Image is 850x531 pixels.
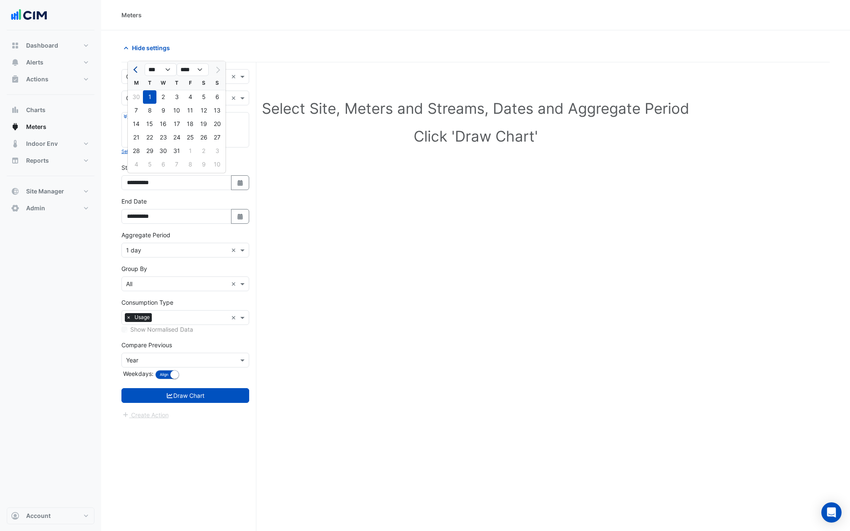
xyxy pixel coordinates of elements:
[7,54,94,71] button: Alerts
[131,63,141,76] button: Previous month
[7,102,94,118] button: Charts
[156,104,170,117] div: Wednesday, July 9, 2025
[210,76,224,90] div: S
[11,139,19,148] app-icon: Indoor Env
[143,104,156,117] div: 8
[7,71,94,88] button: Actions
[7,183,94,200] button: Site Manager
[231,72,238,81] span: Clear
[143,104,156,117] div: Tuesday, July 8, 2025
[129,144,143,158] div: 28
[143,144,156,158] div: 29
[156,144,170,158] div: 30
[135,99,816,117] h1: Select Site, Meters and Streams, Dates and Aggregate Period
[10,7,48,24] img: Company Logo
[121,264,147,273] label: Group By
[170,117,183,131] div: Thursday, July 17, 2025
[121,298,173,307] label: Consumption Type
[183,76,197,90] div: F
[170,144,183,158] div: Thursday, July 31, 2025
[197,131,210,144] div: Saturday, July 26, 2025
[170,131,183,144] div: Thursday, July 24, 2025
[143,144,156,158] div: Tuesday, July 29, 2025
[129,117,143,131] div: Monday, July 14, 2025
[11,106,19,114] app-icon: Charts
[129,90,143,104] div: Monday, June 30, 2025
[183,117,197,131] div: 18
[121,388,249,403] button: Draw Chart
[156,90,170,104] div: 2
[26,75,48,83] span: Actions
[132,43,170,52] span: Hide settings
[129,76,143,90] div: M
[170,90,183,104] div: 3
[170,104,183,117] div: Thursday, July 10, 2025
[7,37,94,54] button: Dashboard
[121,163,150,172] label: Start Date
[11,41,19,50] app-icon: Dashboard
[11,75,19,83] app-icon: Actions
[183,90,197,104] div: Friday, July 4, 2025
[121,231,170,239] label: Aggregate Period
[210,131,224,144] div: Sunday, July 27, 2025
[26,512,51,520] span: Account
[26,156,49,165] span: Reports
[7,507,94,524] button: Account
[231,246,238,255] span: Clear
[135,127,816,145] h1: Click 'Draw Chart'
[156,104,170,117] div: 9
[7,135,94,152] button: Indoor Env
[143,90,156,104] div: Tuesday, July 1, 2025
[129,131,143,144] div: Monday, July 21, 2025
[197,104,210,117] div: Saturday, July 12, 2025
[11,123,19,131] app-icon: Meters
[156,76,170,90] div: W
[7,152,94,169] button: Reports
[26,106,46,114] span: Charts
[156,117,170,131] div: Wednesday, July 16, 2025
[26,187,64,196] span: Site Manager
[821,502,842,523] div: Open Intercom Messenger
[130,325,193,334] label: Show Normalised Data
[231,313,238,322] span: Clear
[197,76,210,90] div: S
[170,90,183,104] div: Thursday, July 3, 2025
[210,117,224,131] div: Sunday, July 20, 2025
[183,131,197,144] div: 25
[26,41,58,50] span: Dashboard
[129,117,143,131] div: 14
[170,76,183,90] div: T
[125,313,132,322] span: ×
[156,131,170,144] div: 23
[197,90,210,104] div: Saturday, July 5, 2025
[156,144,170,158] div: Wednesday, July 30, 2025
[197,104,210,117] div: 12
[121,410,169,418] app-escalated-ticket-create-button: Please draw the charts first
[121,325,249,334] div: Selected meters/streams do not support normalisation
[143,117,156,131] div: Tuesday, July 15, 2025
[132,313,152,322] span: Usage
[210,104,224,117] div: Sunday, July 13, 2025
[197,90,210,104] div: 5
[121,147,147,155] button: Select None
[183,117,197,131] div: Friday, July 18, 2025
[26,139,58,148] span: Indoor Env
[237,213,244,220] fa-icon: Select Date
[210,117,224,131] div: 20
[197,131,210,144] div: 26
[170,104,183,117] div: 10
[143,131,156,144] div: Tuesday, July 22, 2025
[183,104,197,117] div: Friday, July 11, 2025
[170,144,183,158] div: 31
[145,64,177,76] select: Select month
[129,144,143,158] div: Monday, July 28, 2025
[121,341,172,349] label: Compare Previous
[143,90,156,104] div: 1
[183,90,197,104] div: 4
[210,90,224,104] div: 6
[237,179,244,186] fa-icon: Select Date
[26,123,46,131] span: Meters
[129,104,143,117] div: Monday, July 7, 2025
[231,94,238,102] span: Clear
[124,113,150,120] button: Expand All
